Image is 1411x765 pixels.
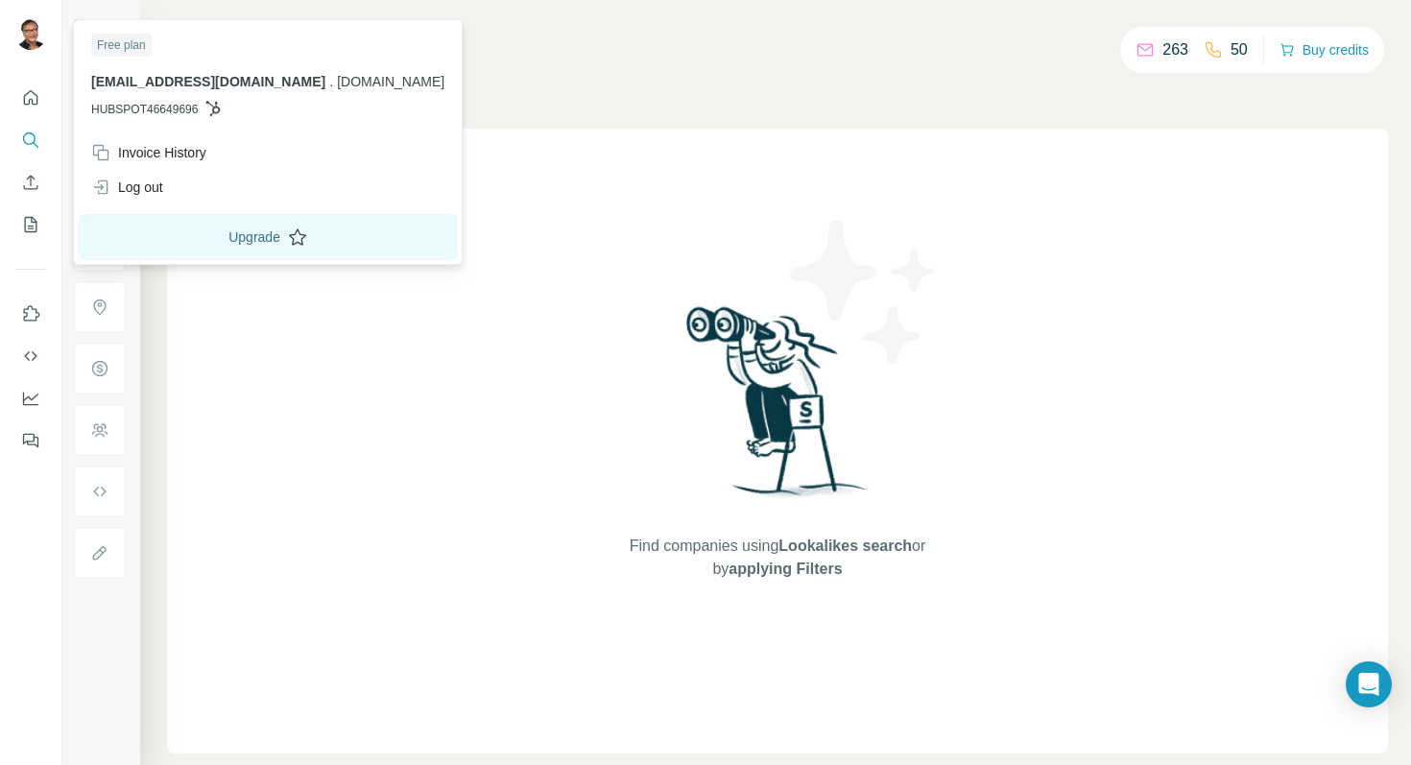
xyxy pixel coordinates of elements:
[729,561,842,577] span: applying Filters
[777,205,950,378] img: Surfe Illustration - Stars
[15,19,46,50] img: Avatar
[337,74,444,89] span: [DOMAIN_NAME]
[15,123,46,157] button: Search
[15,297,46,331] button: Use Surfe on LinkedIn
[1231,38,1248,61] p: 50
[15,81,46,115] button: Quick start
[91,74,325,89] span: [EMAIL_ADDRESS][DOMAIN_NAME]
[15,207,46,242] button: My lists
[15,165,46,200] button: Enrich CSV
[778,538,912,554] span: Lookalikes search
[91,143,206,162] div: Invoice History
[60,12,138,40] button: Show
[1162,38,1188,61] p: 263
[15,381,46,416] button: Dashboard
[167,23,1388,50] h4: Search
[78,214,458,260] button: Upgrade
[1346,661,1392,707] div: Open Intercom Messenger
[91,101,198,118] span: HUBSPOT46649696
[329,74,333,89] span: .
[91,34,152,57] div: Free plan
[91,178,163,197] div: Log out
[624,535,931,581] span: Find companies using or by
[15,423,46,458] button: Feedback
[15,339,46,373] button: Use Surfe API
[1279,36,1369,63] button: Buy credits
[678,301,877,515] img: Surfe Illustration - Woman searching with binoculars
